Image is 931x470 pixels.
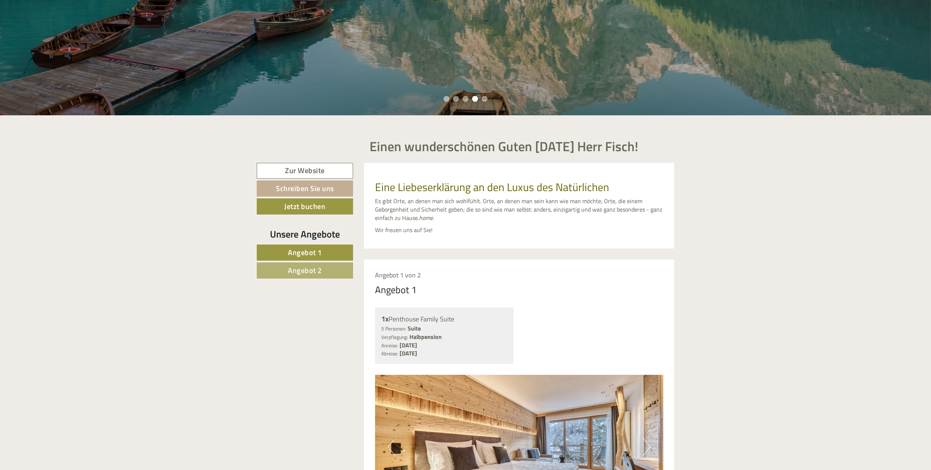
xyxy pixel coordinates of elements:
[409,332,442,341] b: Halbpension
[375,270,421,280] span: Angebot 1 von 2
[419,213,434,222] em: home.
[381,314,508,324] div: Penthouse Family Suite
[241,190,289,206] button: Senden
[381,342,398,349] small: Anreise:
[408,324,421,333] b: Suite
[375,226,664,234] p: Wir freuen uns auf Sie!
[288,265,322,276] span: Angebot 2
[381,350,398,357] small: Abreise:
[381,313,389,324] b: 1x
[375,197,664,222] p: Es gibt Orte, an denen man sich wohlfühlt. Orte, an denen man sein kann wie man möchte; Orte, die...
[381,325,406,332] small: 5 Personen:
[375,283,417,296] div: Angebot 1
[288,247,322,258] span: Angebot 1
[375,179,609,195] span: Eine Liebeserklärung an den Luxus des Natürlichen
[370,139,638,154] h1: Einen wunderschönen Guten [DATE] Herr Fisch!
[643,438,650,456] button: Next
[381,333,408,341] small: Verpflegung:
[257,198,353,215] a: Jetzt buchen
[11,21,113,27] div: [GEOGRAPHIC_DATA]
[131,5,157,18] div: [DATE]
[5,20,117,42] div: Guten Tag, wie können wir Ihnen helfen?
[400,341,417,350] b: [DATE]
[400,349,417,358] b: [DATE]
[257,180,353,197] a: Schreiben Sie uns
[388,438,396,456] button: Previous
[257,227,353,241] div: Unsere Angebote
[257,163,353,179] a: Zur Website
[11,36,113,41] small: 10:02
